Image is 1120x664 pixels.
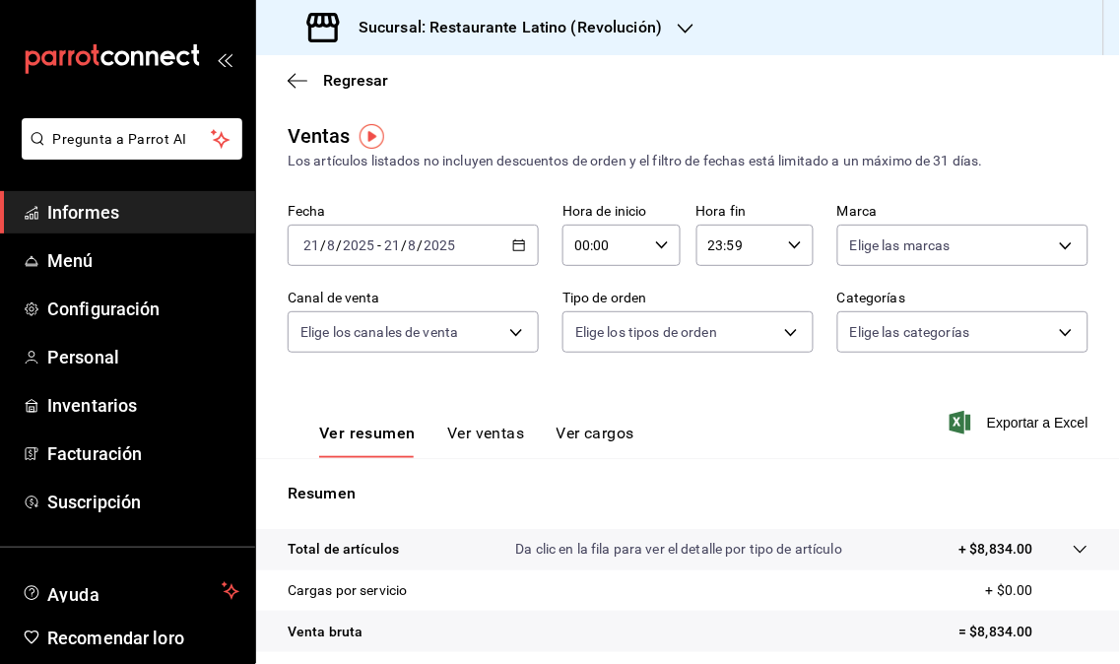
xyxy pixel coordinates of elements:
[696,204,747,220] font: Hora fin
[47,395,137,416] font: Inventarios
[447,425,525,443] font: Ver ventas
[288,541,399,557] font: Total de artículos
[47,250,94,271] font: Menú
[288,291,380,306] font: Canal de venta
[837,291,905,306] font: Categorías
[300,324,458,340] font: Elige los canales de venta
[47,299,161,319] font: Configuración
[377,237,381,253] font: -
[516,541,843,557] font: Da clic en la fila para ver el detalle por tipo de artículo
[959,541,1033,557] font: + $8,834.00
[319,424,634,458] div: pestañas de navegación
[14,143,242,164] a: Pregunta a Parrot AI
[987,415,1088,431] font: Exportar a Excel
[320,237,326,253] font: /
[954,411,1088,434] button: Exportar a Excel
[326,237,336,253] input: --
[47,443,142,464] font: Facturación
[359,18,662,36] font: Sucursal: Restaurante Latino (Revolución)
[288,153,983,168] font: Los artículos listados no incluyen descuentos de orden y el filtro de fechas está limitado a un m...
[562,204,647,220] font: Hora de inicio
[424,237,457,253] input: ----
[418,237,424,253] font: /
[47,492,141,512] font: Suscripción
[288,204,326,220] font: Fecha
[959,624,1033,639] font: = $8,834.00
[383,237,401,253] input: --
[288,484,356,502] font: Resumen
[562,291,647,306] font: Tipo de orden
[47,584,100,605] font: Ayuda
[53,131,187,147] font: Pregunta a Parrot AI
[575,324,717,340] font: Elige los tipos de orden
[288,582,408,598] font: Cargas por servicio
[217,51,232,67] button: abrir_cajón_menú
[302,237,320,253] input: --
[401,237,407,253] font: /
[288,624,362,639] font: Venta bruta
[288,124,351,148] font: Ventas
[837,204,878,220] font: Marca
[323,71,388,90] font: Regresar
[850,324,970,340] font: Elige las categorías
[288,71,388,90] button: Regresar
[319,425,416,443] font: Ver resumen
[22,118,242,160] button: Pregunta a Parrot AI
[342,237,375,253] input: ----
[986,582,1033,598] font: + $0.00
[850,237,951,253] font: Elige las marcas
[47,628,184,648] font: Recomendar loro
[408,237,418,253] input: --
[47,347,119,367] font: Personal
[47,202,119,223] font: Informes
[360,124,384,149] img: Marcador de información sobre herramientas
[557,425,635,443] font: Ver cargos
[336,237,342,253] font: /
